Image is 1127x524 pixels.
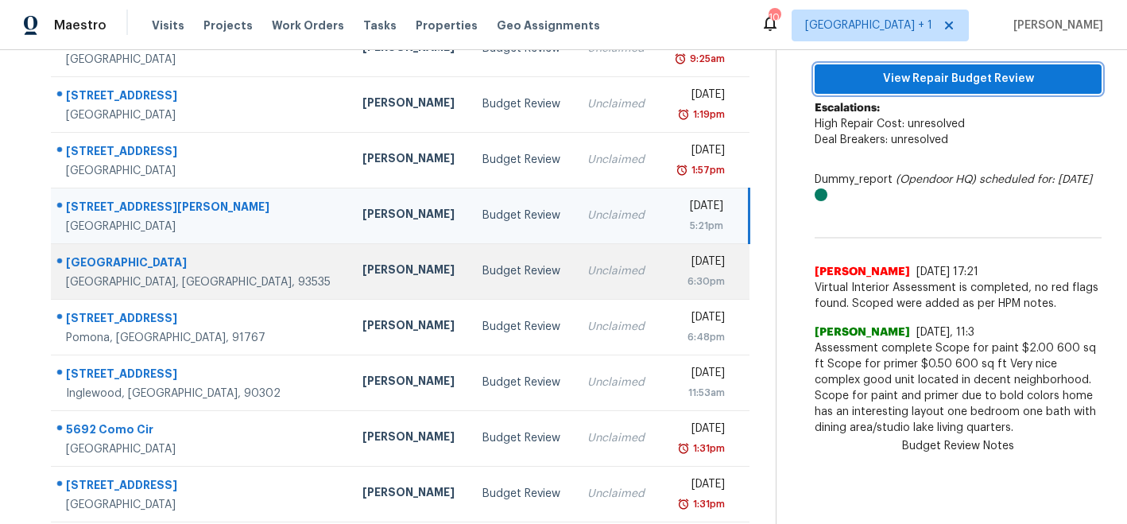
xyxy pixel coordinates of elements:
[916,327,974,338] span: [DATE], 11:3
[66,87,337,107] div: [STREET_ADDRESS]
[690,107,725,122] div: 1:19pm
[54,17,107,33] span: Maestro
[482,96,563,112] div: Budget Review
[66,386,337,402] div: Inglewood, [GEOGRAPHIC_DATA], 90302
[893,438,1024,454] span: Budget Review Notes
[815,264,910,280] span: [PERSON_NAME]
[203,17,253,33] span: Projects
[66,163,337,179] div: [GEOGRAPHIC_DATA]
[672,274,725,289] div: 6:30pm
[362,373,457,393] div: [PERSON_NAME]
[672,476,725,496] div: [DATE]
[66,421,337,441] div: 5692 Como Cir
[672,365,725,385] div: [DATE]
[805,17,932,33] span: [GEOGRAPHIC_DATA] + 1
[362,206,457,226] div: [PERSON_NAME]
[362,150,457,170] div: [PERSON_NAME]
[672,329,725,345] div: 6:48pm
[482,263,563,279] div: Budget Review
[587,152,646,168] div: Unclaimed
[688,162,725,178] div: 1:57pm
[66,497,337,513] div: [GEOGRAPHIC_DATA]
[66,199,337,219] div: [STREET_ADDRESS][PERSON_NAME]
[482,319,563,335] div: Budget Review
[66,143,337,163] div: [STREET_ADDRESS]
[482,152,563,168] div: Budget Review
[362,429,457,448] div: [PERSON_NAME]
[690,496,725,512] div: 1:31pm
[815,134,948,146] span: Deal Breakers: unresolved
[690,441,725,456] div: 1:31pm
[587,208,646,223] div: Unclaimed
[672,385,725,401] div: 11:53am
[672,309,725,329] div: [DATE]
[979,174,1092,185] i: scheduled for: [DATE]
[815,64,1102,94] button: View Repair Budget Review
[66,219,337,235] div: [GEOGRAPHIC_DATA]
[66,107,337,123] div: [GEOGRAPHIC_DATA]
[362,317,457,337] div: [PERSON_NAME]
[363,20,397,31] span: Tasks
[66,441,337,457] div: [GEOGRAPHIC_DATA]
[687,51,725,67] div: 9:25am
[672,218,724,234] div: 5:21pm
[672,87,725,107] div: [DATE]
[482,208,563,223] div: Budget Review
[815,340,1102,436] span: Assessment complete Scope for paint $2.00 600 sq ft Scope for primer $0.50 600 sq ft Very nice co...
[815,280,1102,312] span: Virtual Interior Assessment is completed, no red flags found. Scoped were added as per HPM notes.
[587,96,646,112] div: Unclaimed
[482,430,563,446] div: Budget Review
[66,254,337,274] div: [GEOGRAPHIC_DATA]
[587,430,646,446] div: Unclaimed
[362,262,457,281] div: [PERSON_NAME]
[66,52,337,68] div: [GEOGRAPHIC_DATA]
[672,142,725,162] div: [DATE]
[672,198,724,218] div: [DATE]
[916,266,978,278] span: [DATE] 17:21
[482,486,563,502] div: Budget Review
[587,319,646,335] div: Unclaimed
[896,174,976,185] i: (Opendoor HQ)
[66,274,337,290] div: [GEOGRAPHIC_DATA], [GEOGRAPHIC_DATA], 93535
[66,366,337,386] div: [STREET_ADDRESS]
[672,254,725,274] div: [DATE]
[587,486,646,502] div: Unclaimed
[66,310,337,330] div: [STREET_ADDRESS]
[362,95,457,115] div: [PERSON_NAME]
[676,162,688,178] img: Overdue Alarm Icon
[677,441,690,456] img: Overdue Alarm Icon
[1007,17,1103,33] span: [PERSON_NAME]
[272,17,344,33] span: Work Orders
[672,421,725,441] div: [DATE]
[677,496,690,512] img: Overdue Alarm Icon
[677,107,690,122] img: Overdue Alarm Icon
[674,51,687,67] img: Overdue Alarm Icon
[815,324,910,340] span: [PERSON_NAME]
[416,17,478,33] span: Properties
[66,330,337,346] div: Pomona, [GEOGRAPHIC_DATA], 91767
[815,118,965,130] span: High Repair Cost: unresolved
[815,103,880,114] b: Escalations:
[152,17,184,33] span: Visits
[827,69,1089,89] span: View Repair Budget Review
[769,10,780,25] div: 10
[482,375,563,390] div: Budget Review
[66,477,337,497] div: [STREET_ADDRESS]
[587,375,646,390] div: Unclaimed
[497,17,600,33] span: Geo Assignments
[815,172,1102,204] div: Dummy_report
[587,263,646,279] div: Unclaimed
[362,484,457,504] div: [PERSON_NAME]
